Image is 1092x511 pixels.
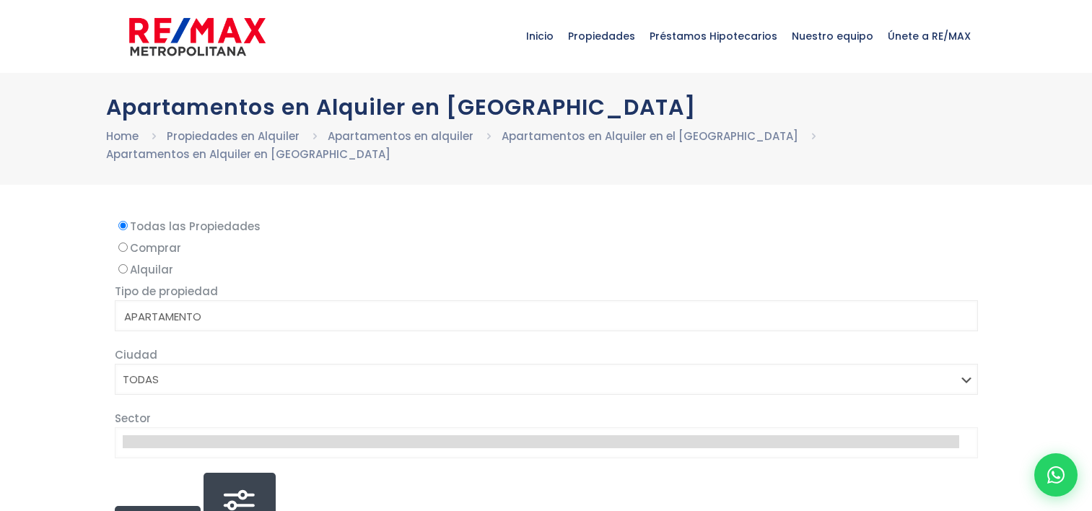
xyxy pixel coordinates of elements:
a: Home [106,128,139,144]
label: Comprar [115,239,978,257]
input: Todas las Propiedades [118,221,128,230]
span: Ciudad [115,347,157,362]
span: Únete a RE/MAX [881,14,978,58]
a: Apartamentos en Alquiler en [GEOGRAPHIC_DATA] [106,147,390,162]
h1: Apartamentos en Alquiler en [GEOGRAPHIC_DATA] [106,95,987,120]
input: Comprar [118,243,128,252]
span: Nuestro equipo [785,14,881,58]
span: Sector [115,411,151,426]
a: Apartamentos en Alquiler en el [GEOGRAPHIC_DATA] [502,128,798,144]
span: Inicio [519,14,561,58]
label: Alquilar [115,261,978,279]
option: CASA [123,326,959,343]
span: Propiedades [561,14,642,58]
input: Alquilar [118,264,128,274]
img: remax-metropolitana-logo [129,15,266,58]
label: Todas las Propiedades [115,217,978,235]
span: Préstamos Hipotecarios [642,14,785,58]
a: Apartamentos en alquiler [328,128,473,144]
option: APARTAMENTO [123,308,959,326]
a: Propiedades en Alquiler [167,128,300,144]
span: Tipo de propiedad [115,284,218,299]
